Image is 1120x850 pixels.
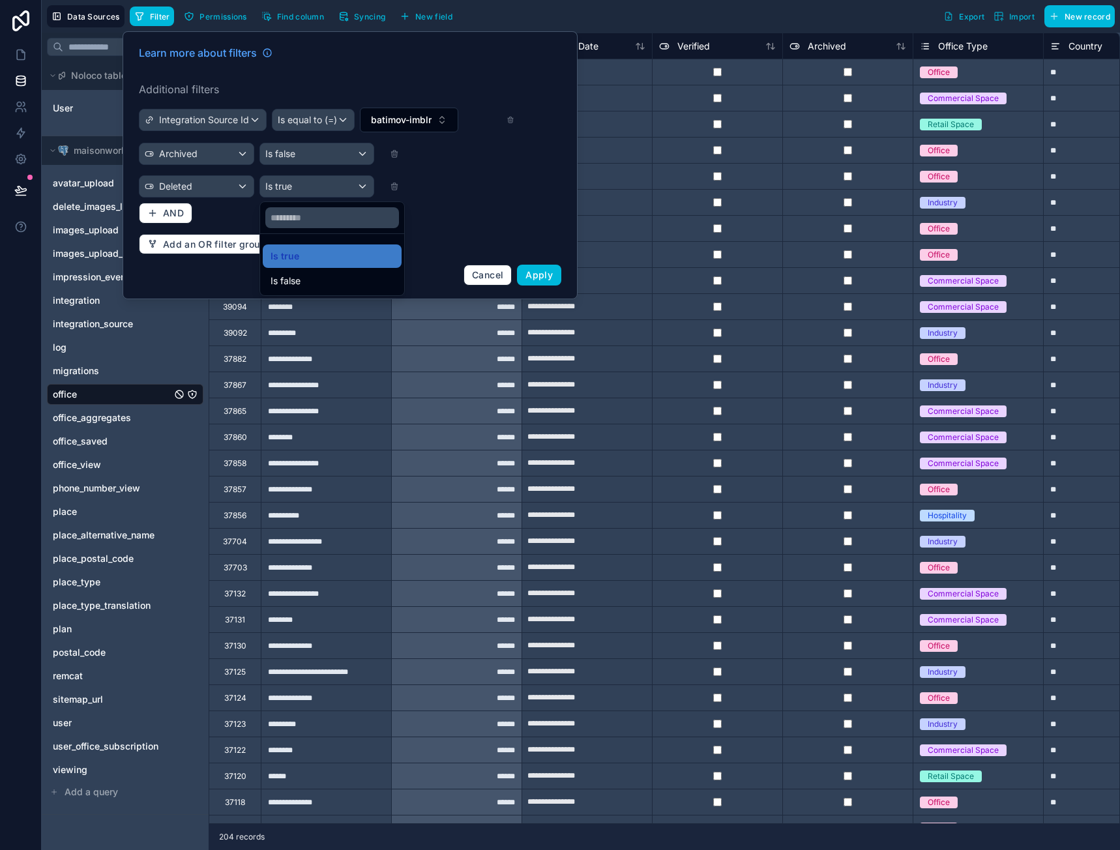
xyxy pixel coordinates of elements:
[53,411,171,424] a: office_aggregates
[47,220,203,241] div: images_upload
[53,552,134,565] span: place_postal_code
[53,529,155,542] span: place_alternative_name
[928,249,950,261] div: Office
[928,614,999,626] div: Commercial Space
[53,505,171,518] a: place
[47,431,203,452] div: office_saved
[224,406,246,417] div: 37865
[224,510,246,521] div: 37856
[47,384,203,405] div: office
[199,12,246,22] span: Permissions
[179,7,251,26] button: Permissions
[53,576,100,589] span: place_type
[224,484,246,495] div: 37857
[53,388,77,401] span: office
[179,7,256,26] a: Permissions
[47,360,203,381] div: migrations
[47,290,203,311] div: integration
[47,407,203,428] div: office_aggregates
[928,692,950,704] div: Office
[224,667,246,677] div: 37125
[225,823,245,834] div: 37117
[47,666,203,686] div: remcat
[53,247,171,260] a: images_upload_jpg
[354,12,385,22] span: Syncing
[928,405,999,417] div: Commercial Space
[53,623,171,636] a: plan
[53,716,72,729] span: user
[989,5,1039,27] button: Import
[53,177,114,190] span: avatar_upload
[928,823,950,834] div: Office
[224,693,246,703] div: 37124
[271,273,301,289] span: Is false
[928,432,999,443] div: Commercial Space
[928,640,950,652] div: Office
[928,119,974,130] div: Retail Space
[47,572,203,593] div: place_type
[928,510,967,521] div: Hospitality
[928,197,958,209] div: Industry
[271,248,299,264] span: Is true
[47,66,196,85] button: Noloco tables
[224,563,247,573] div: 37703
[53,763,87,776] span: viewing
[928,718,958,730] div: Industry
[58,145,68,156] img: Postgres logo
[53,505,77,518] span: place
[47,5,125,27] button: Data Sources
[53,341,66,354] span: log
[1009,12,1035,22] span: Import
[53,294,171,307] a: integration
[928,275,999,287] div: Commercial Space
[47,173,203,194] div: avatar_upload
[939,5,989,27] button: Export
[47,314,203,334] div: integration_source
[53,740,158,753] span: user_office_subscription
[224,432,247,443] div: 37860
[53,294,100,307] span: integration
[53,646,106,659] span: postal_code
[53,102,158,115] a: User
[1068,40,1102,53] span: Country
[257,7,329,26] button: Find column
[224,380,246,390] div: 37867
[334,7,390,26] button: Syncing
[53,364,171,377] a: migrations
[47,501,203,522] div: place
[223,536,247,547] div: 37704
[224,328,247,338] div: 39092
[130,7,175,26] button: Filter
[53,693,171,706] a: sitemap_url
[928,223,950,235] div: Office
[47,619,203,639] div: plan
[53,763,171,776] a: viewing
[928,327,958,339] div: Industry
[47,689,203,710] div: sitemap_url
[53,224,119,237] span: images_upload
[928,458,999,469] div: Commercial Space
[928,562,950,574] div: Office
[53,646,171,659] a: postal_code
[53,693,103,706] span: sitemap_url
[74,144,147,157] span: maisonwork aws
[677,40,710,53] span: Verified
[53,271,171,284] a: impression_events
[928,536,958,548] div: Industry
[928,744,999,756] div: Commercial Space
[47,736,203,757] div: user_office_subscription
[53,599,151,612] span: place_type_translation
[1044,5,1115,27] button: New record
[47,783,203,801] button: Add a query
[47,196,203,217] div: delete_images_log
[53,411,131,424] span: office_aggregates
[959,12,984,22] span: Export
[415,12,452,22] span: New field
[928,484,950,495] div: Office
[223,302,247,312] div: 39094
[277,12,324,22] span: Find column
[53,482,171,495] a: phone_number_view
[928,353,950,365] div: Office
[224,771,246,782] div: 37120
[47,642,203,663] div: postal_code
